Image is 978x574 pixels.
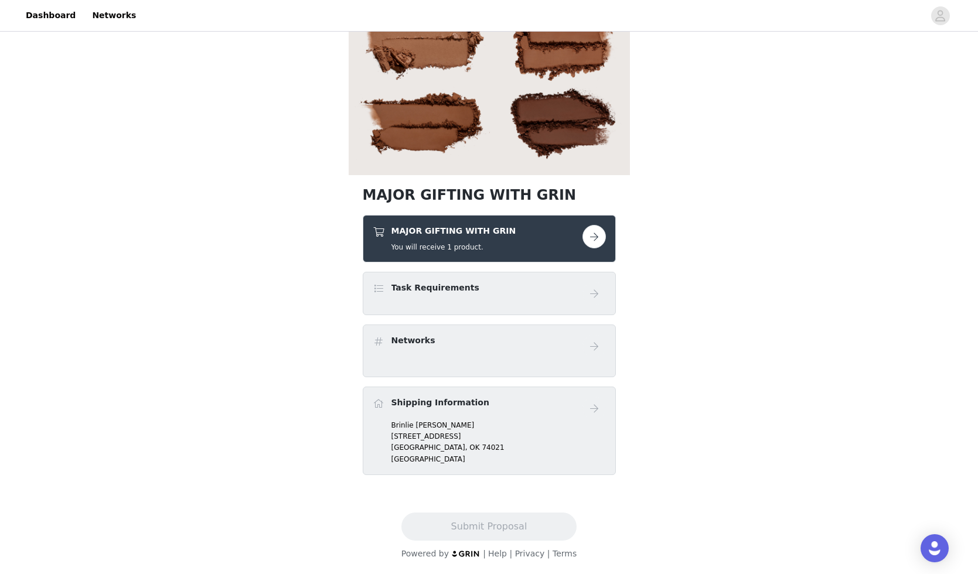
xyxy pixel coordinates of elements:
img: logo [451,550,481,558]
span: OK [469,443,479,452]
h4: MAJOR GIFTING WITH GRIN [391,225,516,237]
span: 74021 [482,443,504,452]
p: [STREET_ADDRESS] [391,431,606,442]
p: Brinlie [PERSON_NAME] [391,420,606,430]
div: Task Requirements [363,272,616,315]
a: Dashboard [19,2,83,29]
span: [GEOGRAPHIC_DATA], [391,443,468,452]
h1: MAJOR GIFTING WITH GRIN [363,184,616,206]
a: Privacy [515,549,545,558]
h5: You will receive 1 product. [391,242,516,252]
button: Submit Proposal [401,512,577,541]
div: Open Intercom Messenger [921,534,949,562]
span: | [483,549,486,558]
div: Shipping Information [363,387,616,475]
h4: Task Requirements [391,282,479,294]
h4: Networks [391,334,435,347]
span: | [509,549,512,558]
span: | [547,549,550,558]
div: MAJOR GIFTING WITH GRIN [363,215,616,262]
div: avatar [935,6,946,25]
a: Help [488,549,507,558]
span: Powered by [401,549,449,558]
p: [GEOGRAPHIC_DATA] [391,454,606,464]
h4: Shipping Information [391,397,489,409]
div: Networks [363,324,616,377]
a: Terms [553,549,577,558]
a: Networks [85,2,143,29]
